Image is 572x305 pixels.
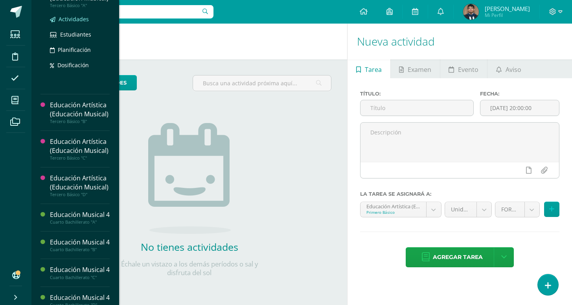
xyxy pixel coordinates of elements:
a: Planificación [50,45,110,54]
div: Tercero Básico "D" [50,192,110,197]
a: FORMATIVO (60.0%) [495,202,539,217]
div: Educación Artística (Educación Musical) 'A' [366,202,420,209]
span: Mi Perfil [485,12,530,18]
div: Educación Musical 4 [50,265,110,274]
img: 8c648ab03079b18c3371769e6fc6bd45.png [463,4,479,20]
a: Unidad 3 [445,202,492,217]
a: Educación Musical 4Cuarto Bachillerato "B" [50,238,110,252]
div: Cuarto Bachillerato "C" [50,275,110,280]
span: Examen [408,60,431,79]
span: Unidad 3 [451,202,471,217]
span: Agregar tarea [433,248,483,267]
span: Actividades [59,15,89,23]
a: Dosificación [50,61,110,70]
span: Estudiantes [60,31,91,38]
div: Cuarto Bachillerato "A" [50,219,110,225]
div: Educación Artística (Educación Musical) [50,174,110,192]
h1: Nueva actividad [357,24,563,59]
span: [PERSON_NAME] [485,5,530,13]
div: Tercero Básico "C" [50,155,110,161]
img: no_activities.png [148,123,231,234]
a: Estudiantes [50,30,110,39]
span: Aviso [506,60,521,79]
span: FORMATIVO (60.0%) [501,202,519,217]
div: Cuarto Bachillerato "B" [50,247,110,252]
a: Educación Artística (Educación Musical)Tercero Básico "D" [50,174,110,197]
input: Fecha de entrega [480,100,559,116]
div: Primero Básico [366,209,420,215]
a: Educación Musical 4Cuarto Bachillerato "C" [50,265,110,280]
div: Educación Artística (Educación Musical) [50,101,110,119]
span: Tarea [365,60,382,79]
div: Educación Musical 4 [50,238,110,247]
h1: Actividades [41,24,338,59]
div: Educación Musical 4 [50,293,110,302]
a: Educación Artística (Educación Musical)Tercero Básico "B" [50,101,110,124]
div: Educación Musical 4 [50,210,110,219]
div: Educación Artística (Educación Musical) [50,137,110,155]
a: Actividades [50,15,110,24]
label: Fecha: [480,91,559,97]
a: Examen [391,59,440,78]
label: La tarea se asignará a: [360,191,559,197]
input: Título [360,100,473,116]
div: Tercero Básico "A" [50,3,110,8]
a: Tarea [348,59,390,78]
a: Educación Artística (Educación Musical) 'A'Primero Básico [360,202,441,217]
label: Título: [360,91,474,97]
h2: No tienes actividades [111,240,268,254]
input: Busca un usuario... [37,5,213,18]
div: Tercero Básico "B" [50,119,110,124]
a: Aviso [487,59,530,78]
p: Échale un vistazo a los demás períodos o sal y disfruta del sol [111,260,268,277]
a: Educación Musical 4Cuarto Bachillerato "A" [50,210,110,225]
span: Planificación [58,46,91,53]
a: Evento [440,59,487,78]
span: Dosificación [57,61,89,69]
span: Evento [458,60,478,79]
input: Busca una actividad próxima aquí... [193,75,331,91]
a: Educación Artística (Educación Musical)Tercero Básico "C" [50,137,110,161]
